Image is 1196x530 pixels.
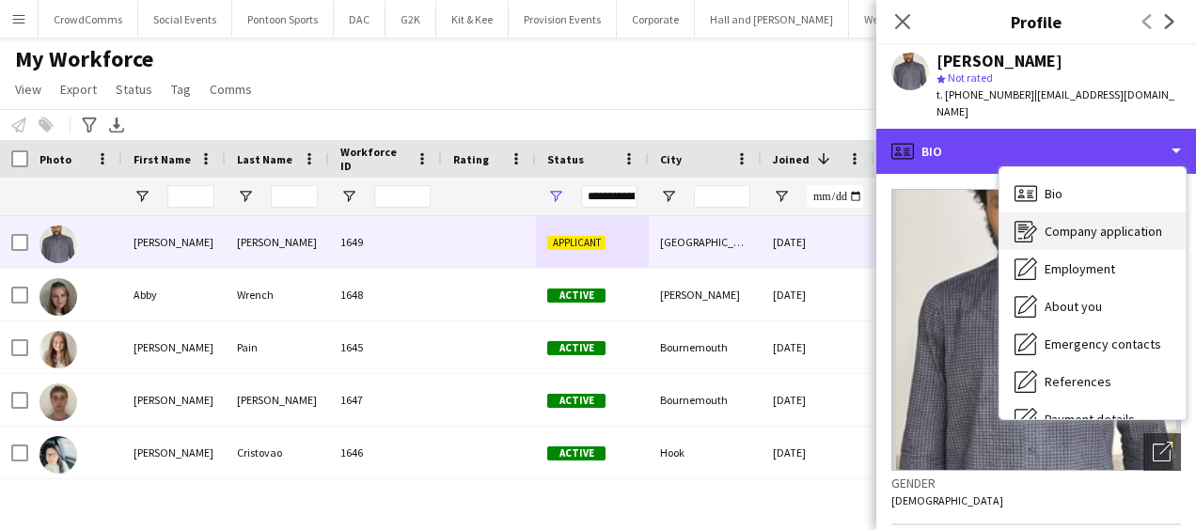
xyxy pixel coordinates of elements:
[876,9,1196,34] h3: Profile
[210,81,252,98] span: Comms
[226,216,329,268] div: [PERSON_NAME]
[762,374,874,426] div: [DATE]
[999,363,1186,400] div: References
[271,185,318,208] input: Last Name Filter Input
[660,188,677,205] button: Open Filter Menu
[340,188,357,205] button: Open Filter Menu
[547,188,564,205] button: Open Filter Menu
[762,321,874,373] div: [DATE]
[122,321,226,373] div: [PERSON_NAME]
[237,152,292,166] span: Last Name
[891,189,1181,471] img: Crew avatar or photo
[1045,223,1162,240] span: Company application
[547,152,584,166] span: Status
[134,152,191,166] span: First Name
[122,216,226,268] div: [PERSON_NAME]
[547,446,606,460] span: Active
[849,1,927,38] button: Weddings
[1045,185,1062,202] span: Bio
[547,236,606,250] span: Applicant
[874,374,987,426] div: 4 days
[453,152,489,166] span: Rating
[999,325,1186,363] div: Emergency contacts
[649,427,762,478] div: Hook
[773,152,810,166] span: Joined
[116,81,152,98] span: Status
[649,216,762,268] div: [GEOGRAPHIC_DATA]
[329,321,442,373] div: 1645
[39,226,77,263] img: Kyle Thompson
[138,1,232,38] button: Social Events
[39,1,138,38] button: CrowdComms
[1045,335,1161,352] span: Emergency contacts
[660,152,682,166] span: City
[891,475,1181,491] h3: Gender
[1045,298,1102,315] span: About you
[936,53,1062,70] div: [PERSON_NAME]
[226,321,329,373] div: Pain
[547,341,606,355] span: Active
[105,114,128,136] app-action-btn: Export XLSX
[762,216,874,268] div: [DATE]
[232,1,334,38] button: Pontoon Sports
[39,152,71,166] span: Photo
[39,383,77,421] img: Dylan Klovekorn-Ward
[202,77,260,101] a: Comms
[15,81,41,98] span: View
[78,114,101,136] app-action-btn: Advanced filters
[617,1,695,38] button: Corporate
[39,331,77,368] img: Demi-leigh Pain
[694,185,750,208] input: City Filter Input
[999,400,1186,438] div: Payment details
[649,374,762,426] div: Bournemouth
[171,81,191,98] span: Tag
[53,77,104,101] a: Export
[8,77,49,101] a: View
[329,216,442,268] div: 1649
[60,81,97,98] span: Export
[999,288,1186,325] div: About you
[122,427,226,478] div: [PERSON_NAME]
[807,185,863,208] input: Joined Filter Input
[164,77,198,101] a: Tag
[39,436,77,474] img: Mary Cristovao
[386,1,436,38] button: G2K
[226,374,329,426] div: [PERSON_NAME]
[762,427,874,478] div: [DATE]
[649,321,762,373] div: Bournemouth
[936,87,1034,101] span: t. [PHONE_NUMBER]
[108,77,160,101] a: Status
[1045,260,1115,277] span: Employment
[999,250,1186,288] div: Employment
[167,185,214,208] input: First Name Filter Input
[695,1,849,38] button: Hall and [PERSON_NAME]
[329,374,442,426] div: 1647
[122,269,226,320] div: Abby
[15,45,153,73] span: My Workforce
[936,87,1174,118] span: | [EMAIL_ADDRESS][DOMAIN_NAME]
[773,188,790,205] button: Open Filter Menu
[762,269,874,320] div: [DATE]
[874,427,987,478] div: 4 days
[891,493,1003,507] span: [DEMOGRAPHIC_DATA]
[999,175,1186,212] div: Bio
[334,1,386,38] button: DAC
[547,288,606,303] span: Active
[329,427,442,478] div: 1646
[226,269,329,320] div: Wrench
[1045,373,1111,390] span: References
[999,212,1186,250] div: Company application
[122,374,226,426] div: [PERSON_NAME]
[237,188,254,205] button: Open Filter Menu
[876,129,1196,174] div: Bio
[948,70,993,85] span: Not rated
[1045,411,1135,428] span: Payment details
[436,1,509,38] button: Kit & Kee
[39,278,77,316] img: Abby Wrench
[509,1,617,38] button: Provision Events
[1143,433,1181,471] div: Open photos pop-in
[226,427,329,478] div: Cristovao
[547,394,606,408] span: Active
[134,188,150,205] button: Open Filter Menu
[340,145,408,173] span: Workforce ID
